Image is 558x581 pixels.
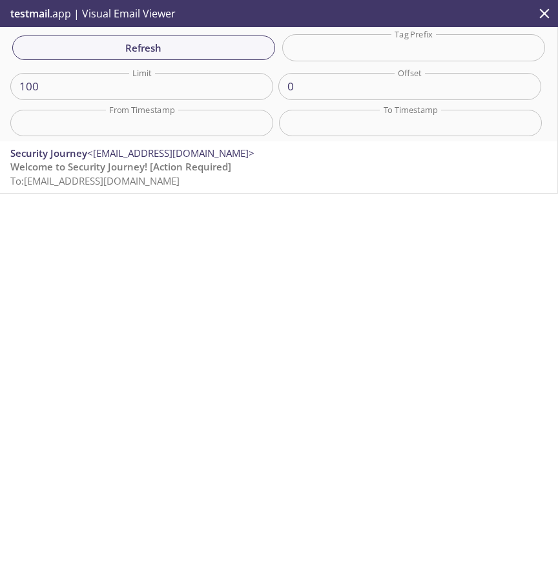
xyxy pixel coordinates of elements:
span: To: [EMAIL_ADDRESS][DOMAIN_NAME] [10,174,180,187]
span: <[EMAIL_ADDRESS][DOMAIN_NAME]> [87,147,254,159]
span: Refresh [23,39,265,56]
span: testmail [10,6,50,21]
span: Welcome to Security Journey! [Action Required] [10,160,231,173]
button: Refresh [12,36,275,60]
span: Security Journey [10,147,87,159]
